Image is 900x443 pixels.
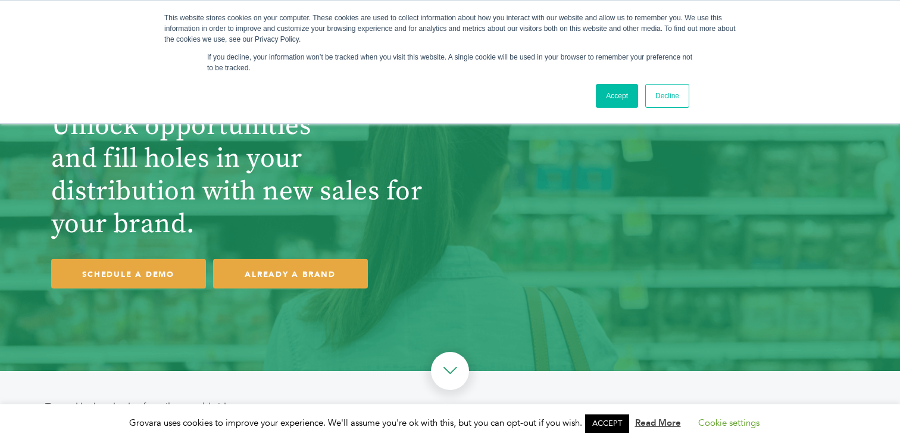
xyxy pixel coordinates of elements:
[164,13,736,45] div: This website stores cookies on your computer. These cookies are used to collect information about...
[51,110,444,241] h1: Unlock opportunities and fill holes in your distribution with new sales for your brand.
[51,258,206,289] a: SCHEDULE A DEMO
[45,400,855,414] div: Trusted by hundreds of retailers worldwide
[596,84,638,108] a: Accept
[213,258,368,289] a: ALREADY A BRAND
[645,84,689,108] a: Decline
[585,414,629,433] a: ACCEPT
[635,417,681,429] a: Read More
[207,52,693,73] p: If you decline, your information won’t be tracked when you visit this website. A single cookie wi...
[698,417,760,429] a: Cookie settings
[129,417,771,429] span: Grovara uses cookies to improve your experience. We'll assume you're ok with this, but you can op...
